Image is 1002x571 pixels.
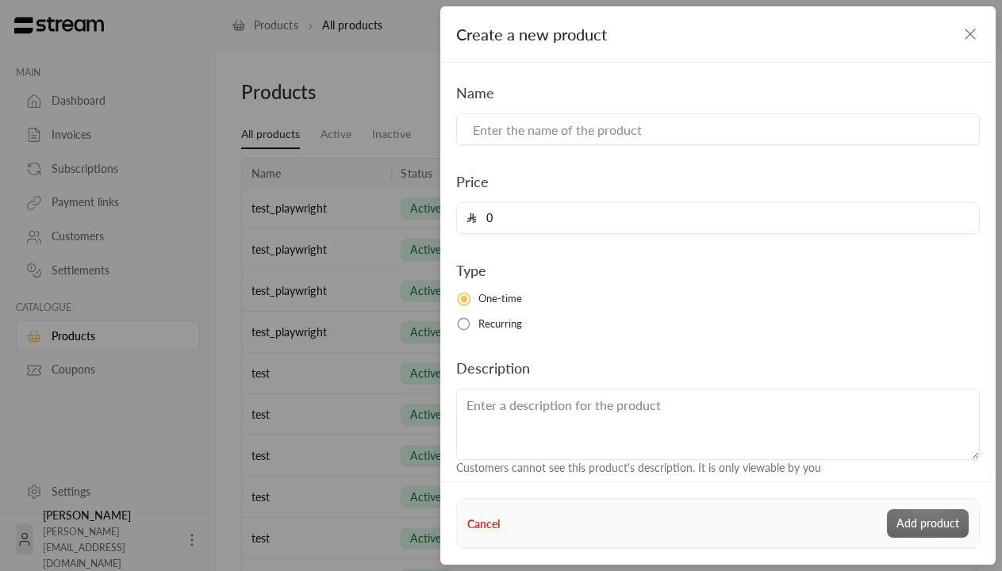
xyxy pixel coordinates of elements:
span: Recurring [478,316,523,332]
input: Enter the name of the product [456,113,980,145]
label: Price [456,171,489,193]
label: Description [456,357,530,379]
label: Type [456,259,486,282]
input: Enter the price for the product [477,203,969,233]
button: Cancel [467,515,500,532]
span: Create a new product [456,25,607,44]
span: One-time [478,291,523,307]
span: Customers cannot see this product's description. It is only viewable by you [456,461,821,474]
label: Name [456,82,494,104]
